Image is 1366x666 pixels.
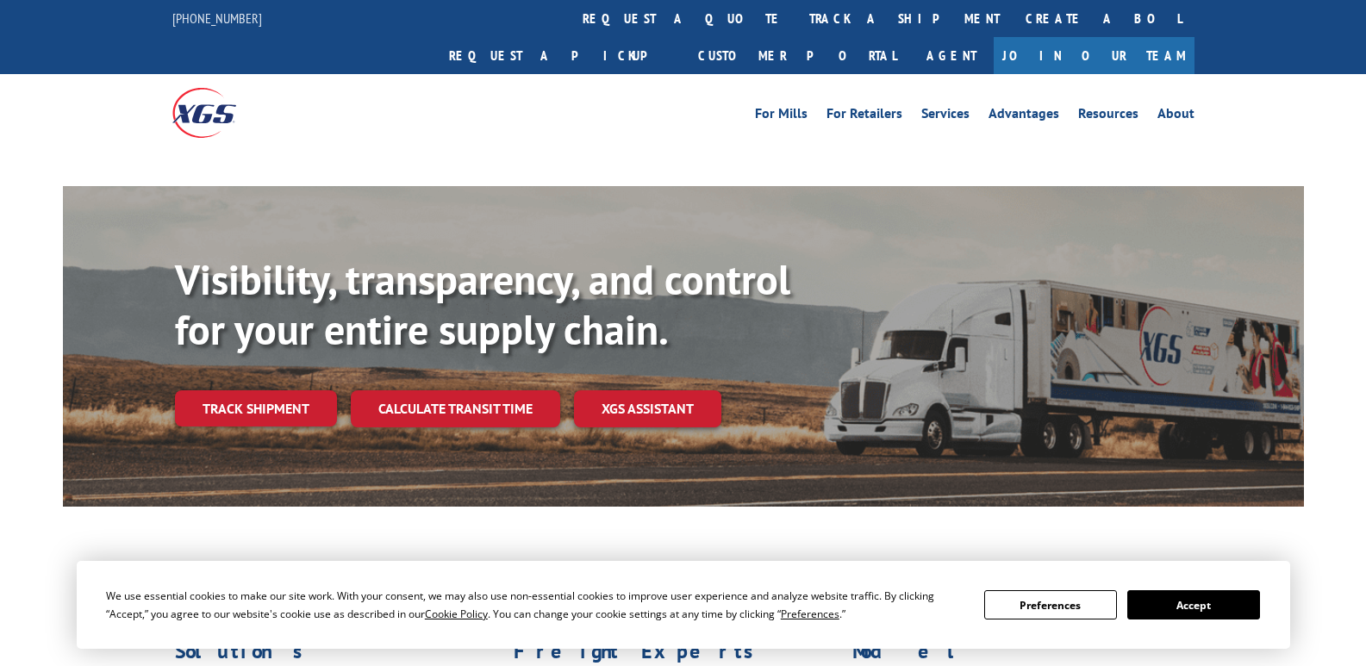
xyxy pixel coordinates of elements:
a: Join Our Team [994,37,1194,74]
button: Accept [1127,590,1260,619]
a: Agent [909,37,994,74]
a: Track shipment [175,390,337,426]
span: Preferences [781,607,839,621]
a: For Retailers [826,107,902,126]
div: Cookie Consent Prompt [77,561,1290,649]
button: Preferences [984,590,1117,619]
div: We use essential cookies to make our site work. With your consent, we may also use non-essential ... [106,587,964,623]
a: Resources [1078,107,1138,126]
a: For Mills [755,107,808,126]
a: Advantages [989,107,1059,126]
a: [PHONE_NUMBER] [172,9,262,27]
a: XGS ASSISTANT [574,390,721,427]
a: Services [921,107,970,126]
b: Visibility, transparency, and control for your entire supply chain. [175,252,790,356]
a: Request a pickup [436,37,685,74]
a: Customer Portal [685,37,909,74]
a: About [1157,107,1194,126]
a: Calculate transit time [351,390,560,427]
span: Cookie Policy [425,607,488,621]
